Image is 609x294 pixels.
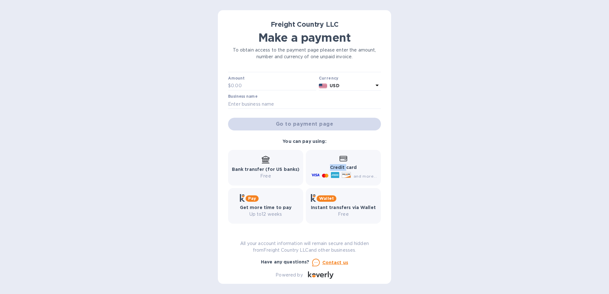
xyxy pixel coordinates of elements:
[231,81,316,91] input: 0.00
[311,211,376,218] p: Free
[319,76,339,80] b: Currency
[271,20,339,28] b: Freight Country LLC
[311,205,376,210] b: Instant transfers via Wallet
[232,167,300,172] b: Bank transfer (for US banks)
[261,259,310,264] b: Have any questions?
[319,84,327,88] img: USD
[228,76,244,80] label: Amount
[322,260,348,265] u: Contact us
[228,31,381,44] h1: Make a payment
[240,205,292,210] b: Get more time to pay
[228,99,381,109] input: Enter business name
[283,139,326,144] b: You can pay using:
[228,82,231,89] p: $
[240,211,292,218] p: Up to 12 weeks
[248,196,256,201] b: Pay
[276,272,303,278] p: Powered by
[228,240,381,254] p: All your account information will remain secure and hidden from Freight Country LLC and other bus...
[354,174,377,178] span: and more...
[232,173,300,179] p: Free
[228,95,257,99] label: Business name
[228,47,381,60] p: To obtain access to the payment page please enter the amount, number and currency of one unpaid i...
[330,83,339,88] b: USD
[330,165,357,170] b: Credit card
[319,196,334,201] b: Wallet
